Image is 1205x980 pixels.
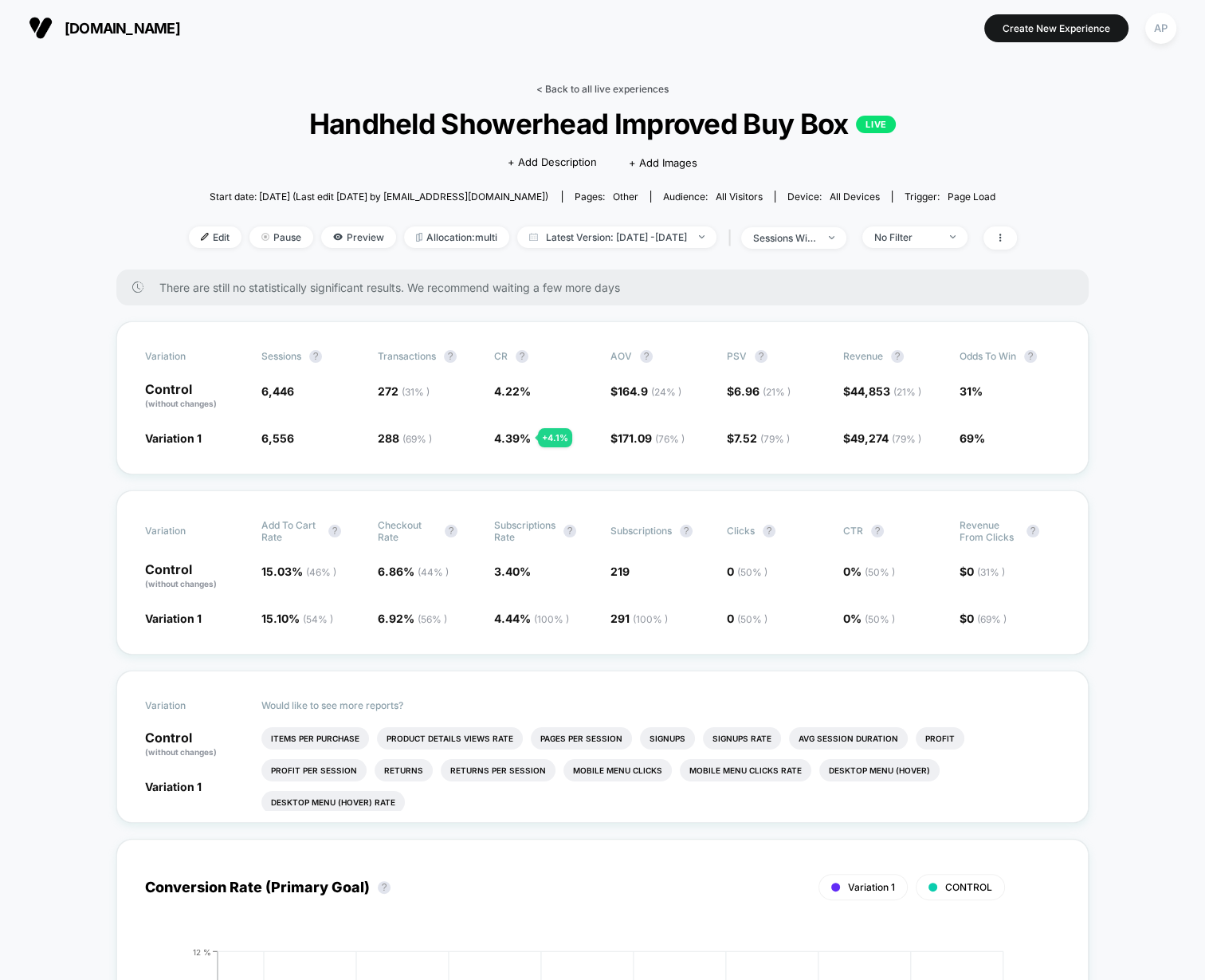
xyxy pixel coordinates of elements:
button: ? [755,350,767,363]
img: edit [201,233,209,241]
span: ( 69 % ) [402,433,432,445]
span: + Add Images [629,156,697,169]
span: AOV [610,350,632,362]
p: Control [145,563,245,590]
span: 3.40 % [494,565,531,578]
span: ( 79 % ) [892,433,921,445]
span: Variation 1 [848,881,895,893]
span: 171.09 [618,431,685,445]
button: ? [444,350,457,363]
span: $ [727,384,791,398]
span: $ [610,384,681,398]
li: Mobile Menu Clicks [563,759,672,781]
button: ? [328,525,341,537]
tspan: 12 % [193,947,211,956]
span: ( 54 % ) [303,613,333,625]
p: Control [145,383,245,410]
span: ( 21 % ) [763,386,791,398]
button: Create New Experience [984,14,1128,42]
li: Desktop Menu (hover) [819,759,940,781]
span: Variation [145,519,233,543]
button: AP [1140,12,1181,45]
span: 7.52 [734,431,790,445]
span: Latest Version: [DATE] - [DATE] [517,226,716,248]
span: ( 50 % ) [865,566,895,578]
img: calendar [529,233,538,241]
img: Visually logo [29,16,53,40]
div: No Filter [874,231,938,243]
span: [DOMAIN_NAME] [65,20,180,37]
button: ? [640,350,653,363]
div: Audience: [663,191,763,203]
span: Revenue [843,350,883,362]
span: $ [727,431,790,445]
img: rebalance [416,233,422,242]
span: 164.9 [618,384,681,398]
span: 4.22 % [494,384,531,398]
span: 219 [610,565,630,578]
li: Avg Session Duration [789,727,908,750]
span: Odds to Win [960,350,1047,363]
span: 0 [967,565,1005,578]
span: All Visitors [716,191,763,203]
button: ? [1024,350,1037,363]
span: 31% [960,384,983,398]
span: ( 79 % ) [760,433,790,445]
span: Variation [145,350,233,363]
div: Pages: [575,191,638,203]
span: Preview [321,226,396,248]
span: + Add Description [508,155,597,171]
span: 15.03 % [261,565,336,578]
span: ( 50 % ) [737,613,767,625]
span: Sessions [261,350,301,362]
button: ? [516,350,528,363]
span: Revenue From Clicks [960,519,1019,543]
span: 0 [967,612,1007,625]
li: Returns [375,759,433,781]
button: ? [680,525,693,537]
span: ( 31 % ) [977,566,1005,578]
span: ( 50 % ) [737,566,767,578]
span: 44,853 [850,384,921,398]
img: end [829,236,834,239]
li: Signups Rate [703,727,781,750]
span: ( 24 % ) [651,386,681,398]
span: Variation 1 [145,780,202,793]
li: Profit Per Session [261,759,367,781]
button: ? [309,350,322,363]
li: Profit [916,727,964,750]
span: 6,556 [261,431,294,445]
span: 69% [960,431,985,445]
span: PSV [727,350,747,362]
img: end [261,233,269,241]
span: ( 56 % ) [418,613,447,625]
button: ? [378,881,391,894]
li: Desktop Menu (hover) Rate [261,791,405,813]
span: 0 % [843,565,895,578]
span: ( 31 % ) [402,386,430,398]
span: ( 44 % ) [418,566,449,578]
span: other [613,191,638,203]
span: Clicks [727,525,755,537]
span: $ [960,565,1005,578]
span: 272 [378,384,430,398]
div: Trigger: [905,191,995,203]
li: Product Details Views Rate [377,727,523,750]
span: 0 [727,565,767,578]
span: (without changes) [145,399,217,408]
span: ( 100 % ) [534,613,569,625]
span: CR [494,350,508,362]
span: 6.86 % [378,565,449,578]
span: $ [960,612,1007,625]
span: 6,446 [261,384,294,398]
span: $ [610,431,685,445]
li: Returns Per Session [441,759,555,781]
span: Pause [249,226,313,248]
span: Start date: [DATE] (Last edit [DATE] by [EMAIL_ADDRESS][DOMAIN_NAME]) [210,191,548,203]
button: ? [763,525,775,537]
div: + 4.1 % [538,428,572,447]
span: $ [843,384,921,398]
span: 4.44 % [494,612,569,625]
span: Page Load [948,191,995,203]
span: Subscriptions [610,525,672,537]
